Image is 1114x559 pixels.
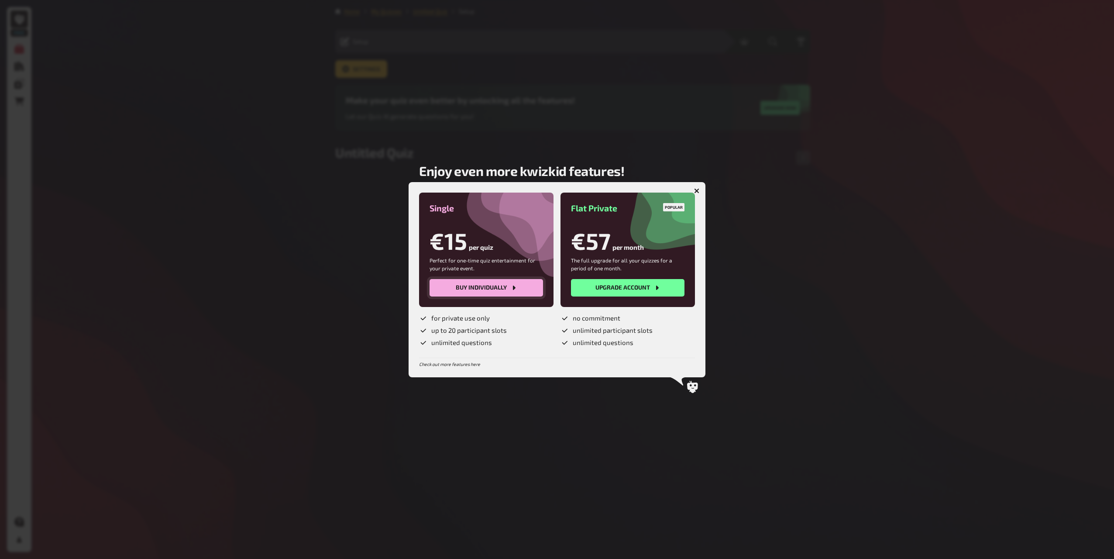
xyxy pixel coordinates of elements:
[431,314,490,323] span: for private use only
[573,314,620,323] span: no commitment
[571,256,684,272] p: The full upgrade for all your quizzes for a period of one month.
[573,326,653,335] span: unlimited participant slots
[663,203,684,211] div: Popular
[430,203,543,213] h3: Single
[431,338,492,347] span: unlimited questions
[612,243,644,255] span: per month
[571,227,611,255] h1: €57
[430,279,543,297] button: Buy individually
[430,227,467,255] h1: €15
[419,362,480,367] a: Check out more features here
[469,243,493,255] span: per quiz
[571,279,684,297] button: Upgrade account
[419,163,624,179] h2: Enjoy even more kwizkid features!
[571,203,684,213] h3: Flat Private
[430,256,543,272] p: Perfect for one-time quiz entertainment for your private event.
[431,326,507,335] span: up to 20 participant slots
[573,338,633,347] span: unlimited questions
